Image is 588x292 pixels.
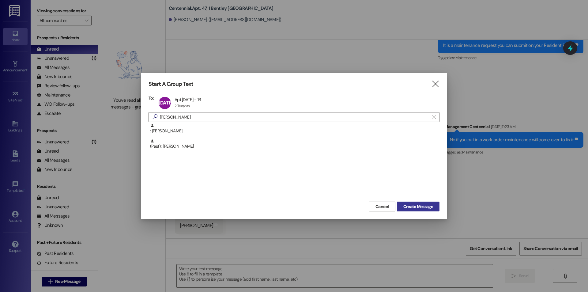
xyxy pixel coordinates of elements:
h3: To: [149,95,154,101]
input: Search for any contact or apartment [160,113,429,121]
div: Apt [DATE] - 1B [175,97,201,102]
div: (Past) : [PERSON_NAME] [150,139,439,150]
i:  [431,81,439,87]
span: [DATE] [159,100,173,106]
span: Create Message [403,203,433,210]
div: : [PERSON_NAME] [150,123,439,134]
button: Clear text [429,112,439,122]
button: Cancel [369,202,395,211]
button: Create Message [397,202,439,211]
i:  [150,114,160,120]
div: 2 Tenants [175,104,190,108]
i:  [432,115,436,119]
div: : [PERSON_NAME] [149,123,439,139]
span: Cancel [375,203,389,210]
h3: Start A Group Text [149,81,193,88]
div: (Past) : [PERSON_NAME] [149,139,439,154]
